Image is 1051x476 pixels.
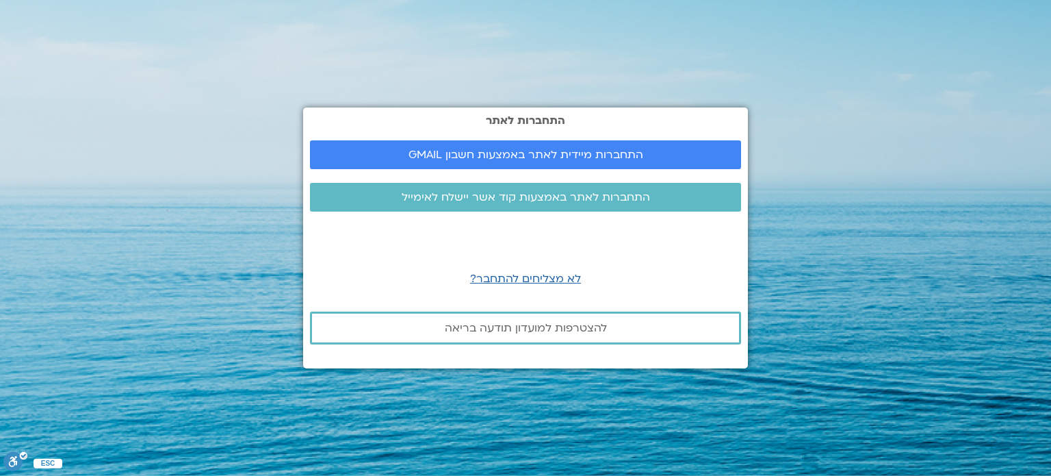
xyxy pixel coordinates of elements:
[310,114,741,127] h2: התחברות לאתר
[310,312,741,345] a: להצטרפות למועדון תודעה בריאה
[470,271,581,286] a: לא מצליחים להתחבר?
[310,140,741,169] a: התחברות מיידית לאתר באמצעות חשבון GMAIL
[310,183,741,212] a: התחברות לאתר באמצעות קוד אשר יישלח לאימייל
[408,149,643,161] span: התחברות מיידית לאתר באמצעות חשבון GMAIL
[445,322,607,334] span: להצטרפות למועדון תודעה בריאה
[402,191,650,203] span: התחברות לאתר באמצעות קוד אשר יישלח לאימייל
